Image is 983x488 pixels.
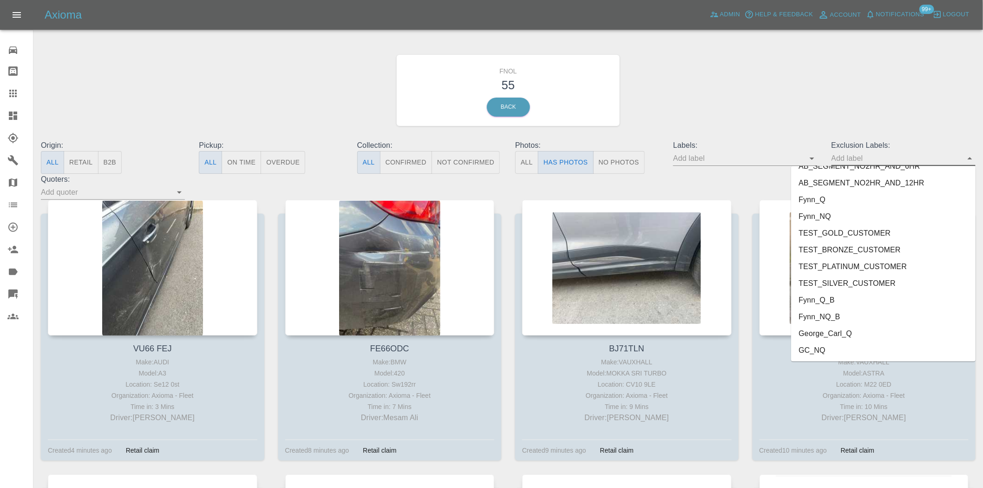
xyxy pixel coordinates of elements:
div: Make: BMW [288,356,492,368]
p: Photos: [515,140,659,151]
li: George_Carl_Q [791,325,976,342]
div: Make: AUDI [50,356,255,368]
div: Location: Sw192rr [288,379,492,390]
h3: 55 [404,76,613,94]
button: On Time [222,151,261,174]
span: Logout [943,9,970,20]
span: Admin [720,9,741,20]
div: Retail claim [356,445,403,456]
button: Help & Feedback [742,7,815,22]
div: Model: 420 [288,368,492,379]
button: Open [173,186,186,199]
div: Location: Se12 0st [50,379,255,390]
div: Retail claim [119,445,166,456]
a: BJ71TLN [609,344,644,353]
div: Created 4 minutes ago [48,445,112,456]
li: TEST_SILVER_CUSTOMER [791,275,976,292]
a: Back [487,98,530,117]
div: Time in: 10 Mins [762,401,967,412]
p: Driver: [PERSON_NAME] [50,412,255,423]
button: All [199,151,222,174]
button: All [515,151,538,174]
li: Fynn_NQ_B [791,309,976,325]
a: Account [816,7,864,22]
li: TEST_BRONZE_CUSTOMER [791,242,976,258]
button: Logout [931,7,972,22]
div: Time in: 7 Mins [288,401,492,412]
button: Has Photos [538,151,594,174]
p: Labels: [673,140,817,151]
p: Driver: [PERSON_NAME] [762,412,967,423]
p: Origin: [41,140,185,151]
div: Model: A3 [50,368,255,379]
button: Retail [64,151,98,174]
a: VU66 FEJ [133,344,172,353]
button: All [41,151,64,174]
a: Admin [708,7,743,22]
h6: FNOL [404,62,613,76]
div: Organization: Axioma - Fleet [762,390,967,401]
div: Model: MOKKA SRI TURBO [524,368,729,379]
div: Time in: 3 Mins [50,401,255,412]
div: Location: CV10 9LE [524,379,729,390]
li: AB_SEGMENT_NO2HR_AND_6HR [791,158,976,175]
div: Organization: Axioma - Fleet [288,390,492,401]
p: Quoters: [41,174,185,185]
div: Retail claim [593,445,641,456]
button: Notifications [864,7,927,22]
li: Fynn_Q [791,191,976,208]
a: FE66ODC [370,344,409,353]
span: Help & Feedback [755,9,813,20]
div: Model: ASTRA [762,368,967,379]
p: Driver: Mesam Ali [288,412,492,423]
input: Add label [673,151,803,165]
div: Created 8 minutes ago [285,445,349,456]
button: Close [963,152,976,165]
li: Fynn_NQ [791,208,976,225]
button: Overdue [261,151,305,174]
div: Created 9 minutes ago [522,445,586,456]
button: All [357,151,380,174]
button: Open drawer [6,4,28,26]
div: Location: M22 0ED [762,379,967,390]
button: No Photos [593,151,645,174]
li: AB_SEGMENT_NO2HR_AND_12HR [791,175,976,191]
span: 99+ [919,5,934,14]
button: Confirmed [380,151,432,174]
span: Account [830,10,861,20]
li: GC_NQ [791,342,976,359]
div: Retail claim [834,445,881,456]
li: TEST_PLATINUM_CUSTOMER [791,258,976,275]
div: Organization: Axioma - Fleet [50,390,255,401]
h5: Axioma [45,7,82,22]
button: Not Confirmed [432,151,500,174]
p: Pickup: [199,140,343,151]
div: Make: VAUXHALL [524,356,729,368]
div: Time in: 9 Mins [524,401,729,412]
div: Organization: Axioma - Fleet [524,390,729,401]
button: Open [806,152,819,165]
button: B2B [98,151,122,174]
input: Add quoter [41,185,171,199]
p: Exclusion Labels: [832,140,976,151]
li: TEST_GOLD_CUSTOMER [791,225,976,242]
p: Driver: [PERSON_NAME] [524,412,729,423]
li: Fynn_Q_B [791,292,976,309]
input: Add label [832,151,962,165]
span: Notifications [876,9,924,20]
p: Collection: [357,140,501,151]
div: Make: VAUXHALL [762,356,967,368]
div: Created 10 minutes ago [760,445,827,456]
